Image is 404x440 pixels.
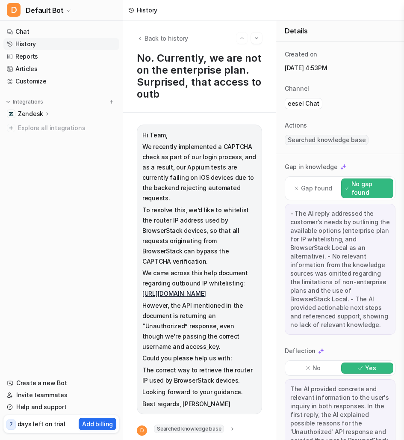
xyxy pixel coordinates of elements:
p: Integrations [13,98,43,105]
div: - The AI reply addressed the customer's needs by outlining the available options (enterprise plan... [285,204,395,335]
p: days left on trial [18,419,65,428]
button: Back to history [137,34,188,43]
p: Yes [365,364,376,372]
p: Created on [285,50,317,59]
span: D [137,425,147,436]
p: eesel Chat [288,99,319,108]
p: No gap found [351,180,389,197]
img: menu_add.svg [109,99,115,105]
p: Looking forward to your guidance. [142,387,257,397]
a: Help and support [3,401,119,413]
img: Next session [254,34,260,42]
button: Integrations [3,98,46,106]
p: No. Currently, we are not on the enterprise plan. Surprised, that access to outb [137,52,262,100]
span: Default Bot [26,4,64,16]
p: Best regards, [PERSON_NAME] [142,399,257,409]
a: Create a new Bot [3,377,119,389]
p: No [313,364,321,372]
p: We came across this help document regarding outbound IP whitelisting: [142,268,257,299]
p: Zendesk [18,110,43,118]
img: Previous session [239,34,245,42]
span: Searched knowledge base [285,135,369,145]
a: History [3,38,119,50]
p: Gap found [301,184,332,193]
a: [URL][DOMAIN_NAME] [142,290,206,297]
p: [DATE] 4:53PM [285,64,395,72]
a: Reports [3,51,119,62]
p: Hi Team, [142,130,257,140]
p: Actions [285,121,307,130]
img: explore all integrations [7,124,15,132]
img: expand menu [5,99,11,105]
a: Articles [3,63,119,75]
p: 7 [9,421,13,428]
a: Invite teammates [3,389,119,401]
p: We recently implemented a CAPTCHA check as part of our login process, and as a result, our Appium... [142,142,257,203]
button: Add billing [79,418,116,430]
p: To resolve this, we’d like to whitelist the router IP address used by BrowserStack devices, so th... [142,205,257,267]
p: Add billing [82,419,113,428]
span: D [7,3,21,17]
button: Go to previous session [236,33,248,44]
p: The correct way to retrieve the router IP used by BrowserStack devices. [142,365,257,386]
span: Back to history [144,34,188,43]
span: Explore all integrations [18,121,116,135]
p: Deflection [285,347,316,355]
button: Go to next session [251,33,262,44]
img: Zendesk [9,111,14,116]
p: Could you please help us with: [142,353,257,363]
p: Channel [285,84,309,93]
div: Details [276,21,404,42]
a: Customize [3,75,119,87]
p: Gap in knowledge [285,163,338,171]
div: History [137,6,157,15]
p: However, the API mentioned in the document is returning an “Unauthorized” response, even though w... [142,300,257,352]
a: Chat [3,26,119,38]
a: Explore all integrations [3,122,119,134]
span: Searched knowledge base [154,425,224,433]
